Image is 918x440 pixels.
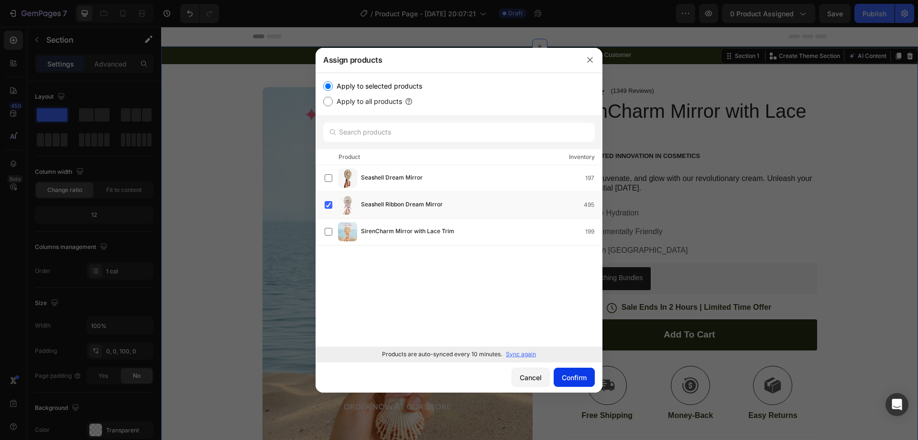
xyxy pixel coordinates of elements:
p: Free Shipping [420,384,471,394]
div: Open Intercom Messenger [885,393,908,416]
button: AI Content [685,23,727,35]
div: Cancel [520,372,542,383]
img: product-img [338,222,357,241]
p: (1349 Reviews) [450,60,493,68]
img: product-img [338,195,357,214]
p: Environmentally Friendly [418,199,527,211]
p: The 2023 Rated Innovation in Cosmetics [402,125,655,134]
div: Add to cart [503,302,554,314]
h1: SirenCharm Mirror with Lace Trim [401,71,656,123]
button: Add to cart [401,293,656,324]
p: Create Theme Section [618,25,679,34]
p: Intense Hydration [418,181,527,192]
span: Seashell Ribbon Dream Mirror [361,200,443,210]
img: product-img [338,169,357,188]
p: Products are auto-synced every 10 minutes. [382,350,502,359]
div: 199 [585,227,602,237]
div: /> [316,73,602,362]
span: SirenCharm Mirror with Lace Trim [361,226,454,237]
p: Hydrate, rejuvenate, and glow with our revolutionary cream. Unleash your skin's potential [DATE]. [402,147,655,167]
p: 84,000+ Happy Customer [399,24,470,33]
p: Money-Back [507,384,552,394]
p: Sync again [506,350,536,359]
div: Kaching Bundles [432,246,482,256]
span: Seashell Dream Mirror [361,173,423,183]
div: 495 [584,200,602,210]
button: Cancel [512,368,550,387]
div: Product [339,152,360,162]
div: Inventory [569,152,595,162]
p: Free Shipping [DATE] Only [297,24,372,33]
div: Assign products [316,47,578,72]
p: Made in [GEOGRAPHIC_DATA] [418,218,527,229]
img: KachingBundles.png [413,246,424,258]
p: Sale Ends In 2 Hours | Limited Time Offer [460,276,611,286]
input: Search products [323,123,595,142]
p: Easy Returns [587,384,636,394]
label: Apply to all products [333,96,402,107]
label: Apply to selected products [333,80,422,92]
button: Kaching Bundles [405,240,490,263]
div: Section 1 [572,25,600,34]
div: 197 [585,173,602,183]
button: Confirm [554,368,595,387]
div: Confirm [562,372,587,383]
